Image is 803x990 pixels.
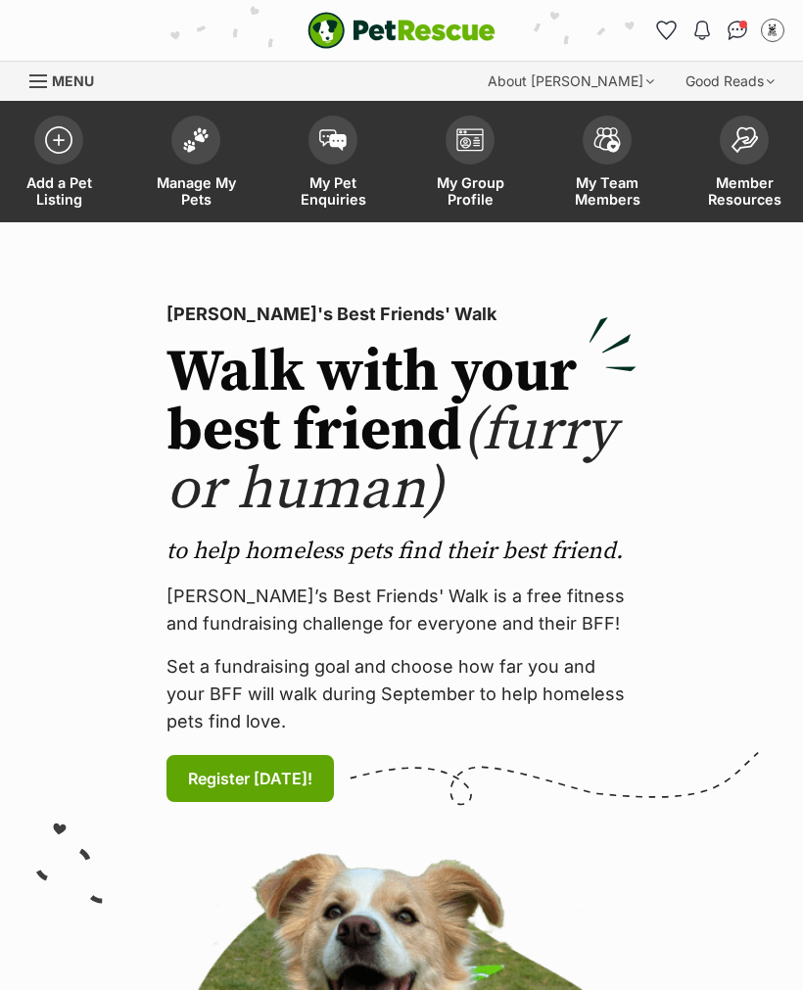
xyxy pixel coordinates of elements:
a: PetRescue [307,12,496,49]
a: Manage My Pets [127,106,264,222]
span: My Group Profile [426,174,514,208]
a: My Group Profile [401,106,539,222]
img: notifications-46538b983faf8c2785f20acdc204bb7945ddae34d4c08c2a6579f10ce5e182be.svg [694,21,710,40]
p: [PERSON_NAME]’s Best Friends' Walk is a free fitness and fundraising challenge for everyone and t... [166,583,637,637]
img: member-resources-icon-8e73f808a243e03378d46382f2149f9095a855e16c252ad45f914b54edf8863c.svg [731,126,758,153]
img: Urban Kittens Rescue Group profile pic [763,21,782,40]
img: pet-enquiries-icon-7e3ad2cf08bfb03b45e93fb7055b45f3efa6380592205ae92323e6603595dc1f.svg [319,129,347,151]
span: Add a Pet Listing [15,174,103,208]
img: manage-my-pets-icon-02211641906a0b7f246fdf0571729dbe1e7629f14944591b6c1af311fb30b64b.svg [182,127,210,153]
img: logo-e224e6f780fb5917bec1dbf3a21bbac754714ae5b6737aabdf751b685950b380.svg [307,12,496,49]
div: Good Reads [672,62,788,101]
span: Register [DATE]! [188,767,312,790]
a: Menu [29,62,108,97]
span: Member Resources [700,174,788,208]
img: chat-41dd97257d64d25036548639549fe6c8038ab92f7586957e7f3b1b290dea8141.svg [728,21,748,40]
p: Set a fundraising goal and choose how far you and your BFF will walk during September to help hom... [166,653,637,735]
ul: Account quick links [651,15,788,46]
img: team-members-icon-5396bd8760b3fe7c0b43da4ab00e1e3bb1a5d9ba89233759b79545d2d3fc5d0d.svg [593,127,621,153]
a: Favourites [651,15,683,46]
span: Menu [52,72,94,89]
p: [PERSON_NAME]'s Best Friends' Walk [166,301,637,328]
a: My Pet Enquiries [264,106,401,222]
p: to help homeless pets find their best friend. [166,536,637,567]
h2: Walk with your best friend [166,344,637,520]
button: My account [757,15,788,46]
a: Conversations [722,15,753,46]
img: group-profile-icon-3fa3cf56718a62981997c0bc7e787c4b2cf8bcc04b72c1350f741eb67cf2f40e.svg [456,128,484,152]
button: Notifications [686,15,718,46]
img: add-pet-listing-icon-0afa8454b4691262ce3f59096e99ab1cd57d4a30225e0717b998d2c9b9846f56.svg [45,126,72,154]
span: (furry or human) [166,395,616,527]
div: About [PERSON_NAME] [474,62,668,101]
span: My Pet Enquiries [289,174,377,208]
a: Register [DATE]! [166,755,334,802]
a: My Team Members [539,106,676,222]
span: Manage My Pets [152,174,240,208]
span: My Team Members [563,174,651,208]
